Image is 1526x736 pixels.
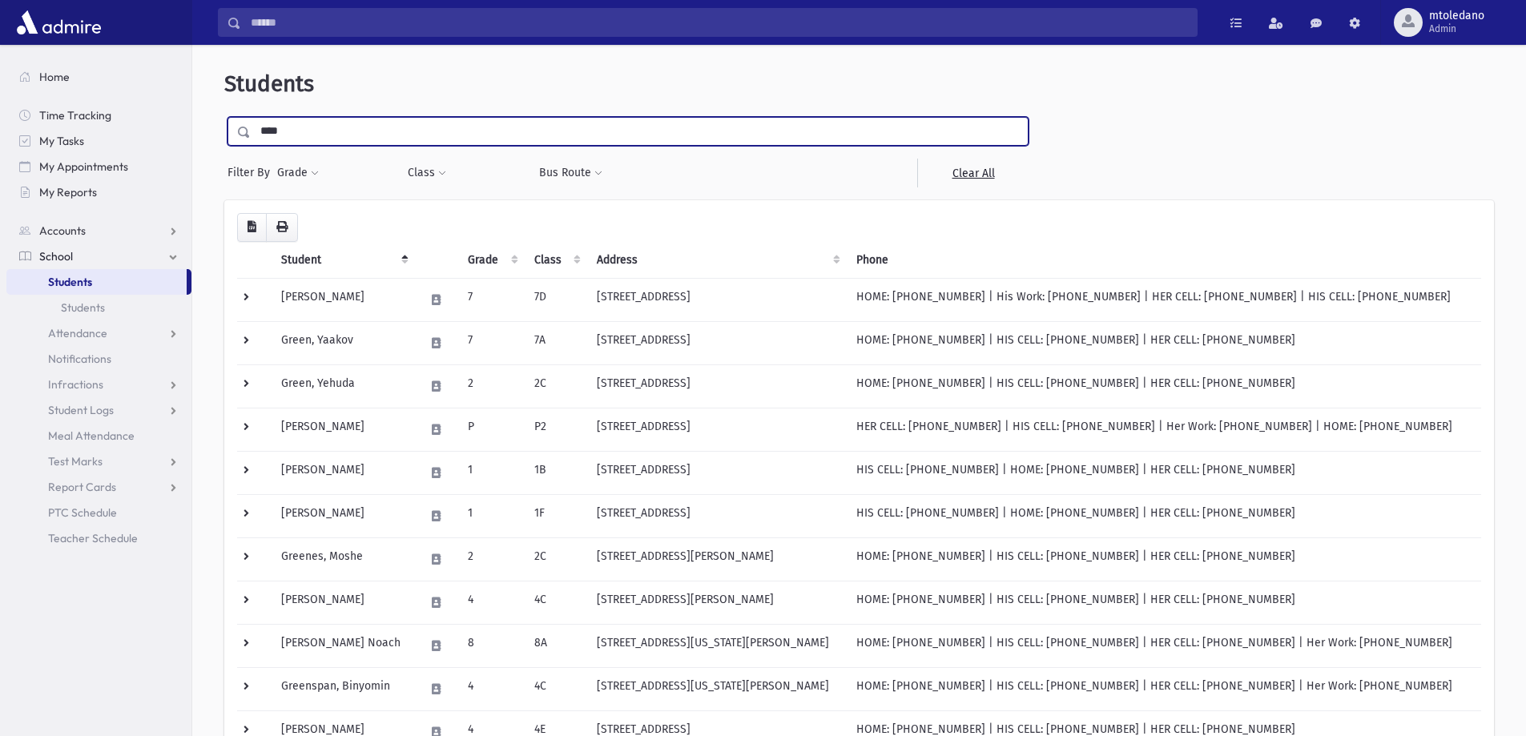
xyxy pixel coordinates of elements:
td: 1 [458,494,524,537]
span: Test Marks [48,454,103,469]
span: Teacher Schedule [48,531,138,545]
span: Meal Attendance [48,428,135,443]
td: HER CELL: [PHONE_NUMBER] | HIS CELL: [PHONE_NUMBER] | Her Work: [PHONE_NUMBER] | HOME: [PHONE_NUM... [847,408,1481,451]
a: Students [6,295,191,320]
td: 8 [458,624,524,667]
a: Attendance [6,320,191,346]
a: Report Cards [6,474,191,500]
span: Students [224,70,314,97]
a: PTC Schedule [6,500,191,525]
td: 8A [525,624,587,667]
td: 2 [458,537,524,581]
td: HOME: [PHONE_NUMBER] | HIS CELL: [PHONE_NUMBER] | HER CELL: [PHONE_NUMBER] | Her Work: [PHONE_NUM... [847,667,1481,710]
span: Admin [1429,22,1484,35]
th: Phone [847,242,1481,279]
a: School [6,243,191,269]
td: [PERSON_NAME] [272,494,414,537]
span: Accounts [39,223,86,238]
a: Home [6,64,191,90]
span: Time Tracking [39,108,111,123]
span: Notifications [48,352,111,366]
a: Student Logs [6,397,191,423]
td: [PERSON_NAME] [272,581,414,624]
td: [STREET_ADDRESS][US_STATE][PERSON_NAME] [587,624,847,667]
span: PTC Schedule [48,505,117,520]
span: Infractions [48,377,103,392]
span: Home [39,70,70,84]
span: My Reports [39,185,97,199]
a: Test Marks [6,448,191,474]
button: Grade [276,159,320,187]
td: HOME: [PHONE_NUMBER] | HIS CELL: [PHONE_NUMBER] | HER CELL: [PHONE_NUMBER] | Her Work: [PHONE_NUM... [847,624,1481,667]
a: Time Tracking [6,103,191,128]
td: HOME: [PHONE_NUMBER] | HIS CELL: [PHONE_NUMBER] | HER CELL: [PHONE_NUMBER] [847,364,1481,408]
td: [PERSON_NAME] [272,451,414,494]
td: [STREET_ADDRESS][PERSON_NAME] [587,581,847,624]
a: Students [6,269,187,295]
td: HOME: [PHONE_NUMBER] | HIS CELL: [PHONE_NUMBER] | HER CELL: [PHONE_NUMBER] [847,581,1481,624]
td: 1F [525,494,587,537]
td: 7 [458,278,524,321]
span: Filter By [227,164,276,181]
td: 2C [525,537,587,581]
td: HOME: [PHONE_NUMBER] | His Work: [PHONE_NUMBER] | HER CELL: [PHONE_NUMBER] | HIS CELL: [PHONE_NUM... [847,278,1481,321]
a: Teacher Schedule [6,525,191,551]
button: CSV [237,213,267,242]
td: 4 [458,667,524,710]
td: Green, Yehuda [272,364,414,408]
td: 2C [525,364,587,408]
a: Meal Attendance [6,423,191,448]
span: Student Logs [48,403,114,417]
td: [PERSON_NAME] [272,408,414,451]
a: My Reports [6,179,191,205]
td: 7A [525,321,587,364]
td: P [458,408,524,451]
span: My Tasks [39,134,84,148]
td: 2 [458,364,524,408]
td: [STREET_ADDRESS] [587,408,847,451]
td: HOME: [PHONE_NUMBER] | HIS CELL: [PHONE_NUMBER] | HER CELL: [PHONE_NUMBER] [847,537,1481,581]
th: Grade: activate to sort column ascending [458,242,524,279]
a: Accounts [6,218,191,243]
td: [PERSON_NAME] Noach [272,624,414,667]
td: [PERSON_NAME] [272,278,414,321]
td: P2 [525,408,587,451]
td: Green, Yaakov [272,321,414,364]
a: Clear All [917,159,1029,187]
td: HOME: [PHONE_NUMBER] | HIS CELL: [PHONE_NUMBER] | HER CELL: [PHONE_NUMBER] [847,321,1481,364]
span: mtoledano [1429,10,1484,22]
td: 4 [458,581,524,624]
td: 7 [458,321,524,364]
a: My Appointments [6,154,191,179]
button: Bus Route [538,159,603,187]
button: Print [266,213,298,242]
a: Infractions [6,372,191,397]
span: Attendance [48,326,107,340]
td: 1B [525,451,587,494]
td: [STREET_ADDRESS] [587,321,847,364]
td: 7D [525,278,587,321]
button: Class [407,159,447,187]
td: [STREET_ADDRESS] [587,494,847,537]
td: [STREET_ADDRESS] [587,451,847,494]
span: Report Cards [48,480,116,494]
img: AdmirePro [13,6,105,38]
span: School [39,249,73,263]
td: [STREET_ADDRESS] [587,278,847,321]
td: 4C [525,667,587,710]
th: Class: activate to sort column ascending [525,242,587,279]
td: 1 [458,451,524,494]
td: Greenspan, Binyomin [272,667,414,710]
td: 4C [525,581,587,624]
td: Greenes, Moshe [272,537,414,581]
span: Students [48,275,92,289]
td: [STREET_ADDRESS][US_STATE][PERSON_NAME] [587,667,847,710]
a: My Tasks [6,128,191,154]
td: HIS CELL: [PHONE_NUMBER] | HOME: [PHONE_NUMBER] | HER CELL: [PHONE_NUMBER] [847,451,1481,494]
input: Search [241,8,1197,37]
th: Address: activate to sort column ascending [587,242,847,279]
td: HIS CELL: [PHONE_NUMBER] | HOME: [PHONE_NUMBER] | HER CELL: [PHONE_NUMBER] [847,494,1481,537]
td: [STREET_ADDRESS] [587,364,847,408]
td: [STREET_ADDRESS][PERSON_NAME] [587,537,847,581]
a: Notifications [6,346,191,372]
